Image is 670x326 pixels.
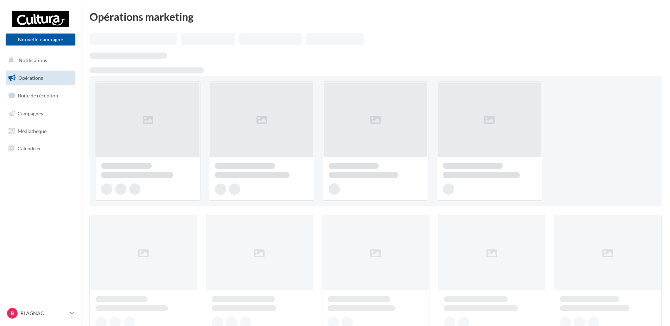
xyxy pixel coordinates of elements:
button: Nouvelle campagne [6,34,75,46]
span: Notifications [19,57,47,63]
span: Campagnes [18,110,43,116]
a: Opérations [4,71,77,85]
a: Calendrier [4,141,77,156]
span: Opérations [18,75,43,81]
p: BLAGNAC [20,310,67,317]
a: Médiathèque [4,124,77,139]
a: B BLAGNAC [6,307,75,320]
div: Opérations marketing [89,11,662,22]
span: Boîte de réception [18,92,58,98]
a: Boîte de réception [4,88,77,103]
span: B [11,310,14,317]
span: Calendrier [18,145,41,151]
span: Médiathèque [18,128,46,134]
button: Notifications [4,53,74,68]
a: Campagnes [4,106,77,121]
